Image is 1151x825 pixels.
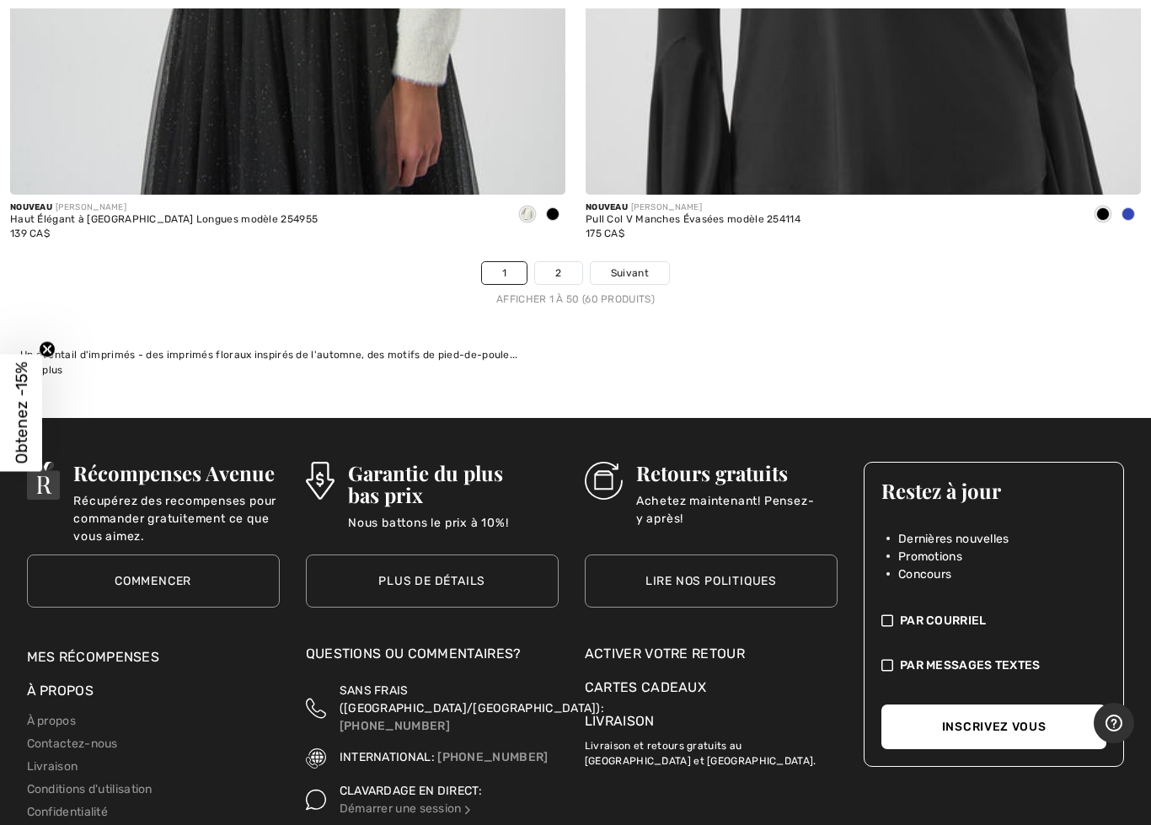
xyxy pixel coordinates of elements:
img: Récompenses Avenue [27,462,61,500]
button: Inscrivez vous [881,704,1107,749]
a: Livraison [585,713,655,729]
span: 175 CA$ [586,228,624,239]
h3: Garantie du plus bas prix [348,462,559,506]
div: Royal Sapphire 163 [1116,201,1141,229]
span: Par Courriel [900,612,987,629]
div: Questions ou commentaires? [306,644,559,672]
img: Clavardage en direct [462,804,474,816]
a: [PHONE_NUMBER] [437,750,548,764]
a: Démarrer une session [340,801,474,816]
span: Par messages textes [900,656,1041,674]
div: Un éventail d'imprimés - des imprimés floraux inspirés de l'automne, des motifs de pied-de-poule... [20,347,1131,362]
div: Black [540,201,565,229]
img: Retours gratuits [585,462,623,500]
a: 2 [535,262,581,284]
p: Livraison et retours gratuits au [GEOGRAPHIC_DATA] et [GEOGRAPHIC_DATA]. [585,731,838,769]
div: [PERSON_NAME] [586,201,800,214]
span: Concours [898,565,951,583]
div: Pull Col V Manches Évasées modèle 254114 [586,214,800,226]
span: Promotions [898,548,962,565]
a: Activer votre retour [585,644,838,664]
button: Close teaser [39,340,56,357]
span: CLAVARDAGE EN DIRECT: [340,784,482,798]
div: Black [1090,201,1116,229]
span: Obtenez -15% [12,362,31,463]
h3: Retours gratuits [636,462,838,484]
span: Nouveau [10,202,52,212]
span: Nouveau [586,202,628,212]
div: À propos [27,681,280,710]
div: [PERSON_NAME] [10,201,318,214]
h3: Récompenses Avenue [73,462,279,484]
img: Sans Frais (Canada/EU) [306,682,326,735]
iframe: Ouvre un widget dans lequel vous pouvez trouver plus d’informations [1094,703,1134,745]
p: Récupérez des recompenses pour commander gratuitement ce que vous aimez. [73,492,279,526]
p: Nous battons le prix à 10%! [348,514,559,548]
a: Livraison [27,759,78,774]
a: Confidentialité [27,805,109,819]
span: Dernières nouvelles [898,530,1009,548]
img: International [306,748,326,769]
span: INTERNATIONAL: [340,750,435,764]
img: Garantie du plus bas prix [306,462,335,500]
a: Contactez-nous [27,737,118,751]
span: SANS FRAIS ([GEOGRAPHIC_DATA]/[GEOGRAPHIC_DATA]): [340,683,604,715]
div: Haut Élégant à [GEOGRAPHIC_DATA] Longues modèle 254955 [10,214,318,226]
a: Commencer [27,554,280,608]
a: Plus de détails [306,554,559,608]
a: Suivant [591,262,669,284]
p: Achetez maintenant! Pensez-y après! [636,492,838,526]
a: Cartes Cadeaux [585,678,838,698]
a: À propos [27,714,76,728]
span: 139 CA$ [10,228,50,239]
h3: Restez à jour [881,479,1107,501]
a: Mes récompenses [27,649,160,665]
a: Conditions d'utilisation [27,782,153,796]
div: Winter White [515,201,540,229]
img: check [881,656,893,674]
a: [PHONE_NUMBER] [340,719,450,733]
span: Suivant [611,265,649,281]
a: 1 [482,262,527,284]
img: check [881,612,893,629]
img: Clavardage en direct [306,782,326,817]
a: Lire nos politiques [585,554,838,608]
